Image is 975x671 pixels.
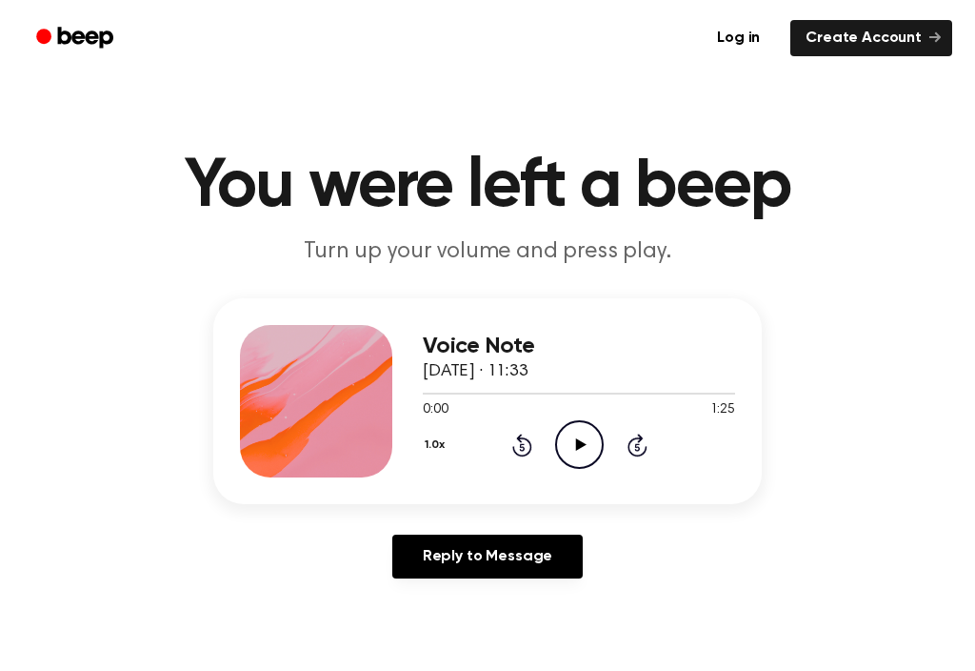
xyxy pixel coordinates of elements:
[392,535,583,579] a: Reply to Message
[423,429,451,461] button: 1.0x
[122,236,853,268] p: Turn up your volume and press play.
[23,20,130,57] a: Beep
[698,16,779,60] a: Log in
[423,334,735,359] h3: Voice Note
[710,400,735,420] span: 1:25
[423,363,527,380] span: [DATE] · 11:33
[423,400,448,420] span: 0:00
[790,20,952,56] a: Create Account
[23,152,952,221] h1: You were left a beep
